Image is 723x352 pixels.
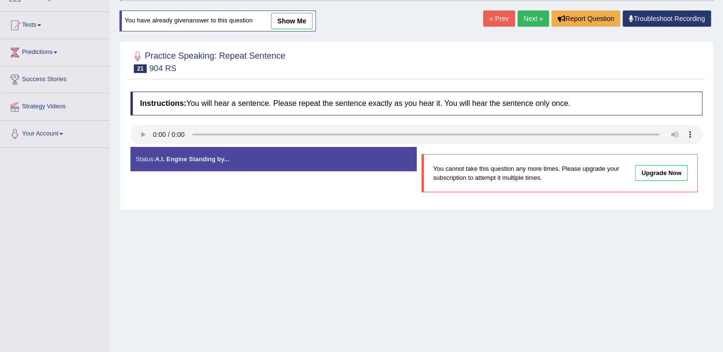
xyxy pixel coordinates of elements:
[140,99,186,107] b: Instructions:
[130,147,417,171] div: Status:
[483,10,515,27] a: « Prev
[130,49,285,73] h2: Practice Speaking: Repeat Sentence
[433,164,624,182] p: You cannot take this question any more times. Please upgrade your subscription to attempt it mult...
[149,64,176,73] small: 904 RS
[155,155,229,163] strong: A.I. Engine Standing by...
[0,66,109,90] a: Success Stories
[0,93,109,117] a: Strategy Videos
[0,12,109,36] a: Tests
[551,10,620,27] button: Report Question
[119,10,316,31] div: You have already given answer to this question
[0,121,109,145] a: Your Account
[134,64,147,73] span: 21
[130,92,702,115] h4: You will hear a sentence. Please repeat the sentence exactly as you hear it. You will hear the se...
[623,10,711,27] a: Troubleshoot Recording
[271,13,313,29] a: show me
[0,39,109,63] a: Predictions
[518,10,549,27] a: Next »
[635,165,688,181] a: Upgrade Now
